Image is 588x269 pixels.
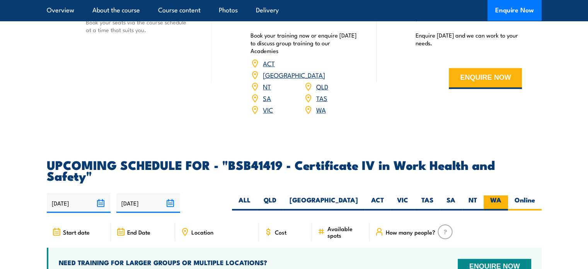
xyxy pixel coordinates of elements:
label: [GEOGRAPHIC_DATA] [283,195,365,211]
p: Book your training now or enquire [DATE] to discuss group training to our Academies [251,31,357,55]
button: ENQUIRE NOW [449,68,522,89]
label: WA [484,195,508,211]
input: To date [116,193,180,213]
label: ACT [365,195,390,211]
label: Online [508,195,542,211]
a: QLD [316,82,328,91]
a: VIC [263,105,273,114]
span: Available spots [327,225,364,238]
input: From date [47,193,111,213]
label: SA [440,195,462,211]
a: [GEOGRAPHIC_DATA] [263,70,325,79]
a: WA [316,105,326,114]
label: VIC [390,195,415,211]
p: Book your seats via the course schedule at a time that suits you. [86,18,193,34]
span: Start date [63,229,90,235]
label: TAS [415,195,440,211]
h4: NEED TRAINING FOR LARGER GROUPS OR MULTIPLE LOCATIONS? [59,258,416,267]
label: NT [462,195,484,211]
p: Enquire [DATE] and we can work to your needs. [416,31,522,47]
label: QLD [257,195,283,211]
a: SA [263,93,271,103]
a: TAS [316,93,327,103]
a: ACT [263,58,275,68]
span: End Date [127,229,150,235]
span: Location [191,229,213,235]
span: How many people? [386,229,435,235]
a: NT [263,82,271,91]
span: Cost [275,229,286,235]
label: ALL [232,195,257,211]
h2: UPCOMING SCHEDULE FOR - "BSB41419 - Certificate IV in Work Health and Safety" [47,159,542,181]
